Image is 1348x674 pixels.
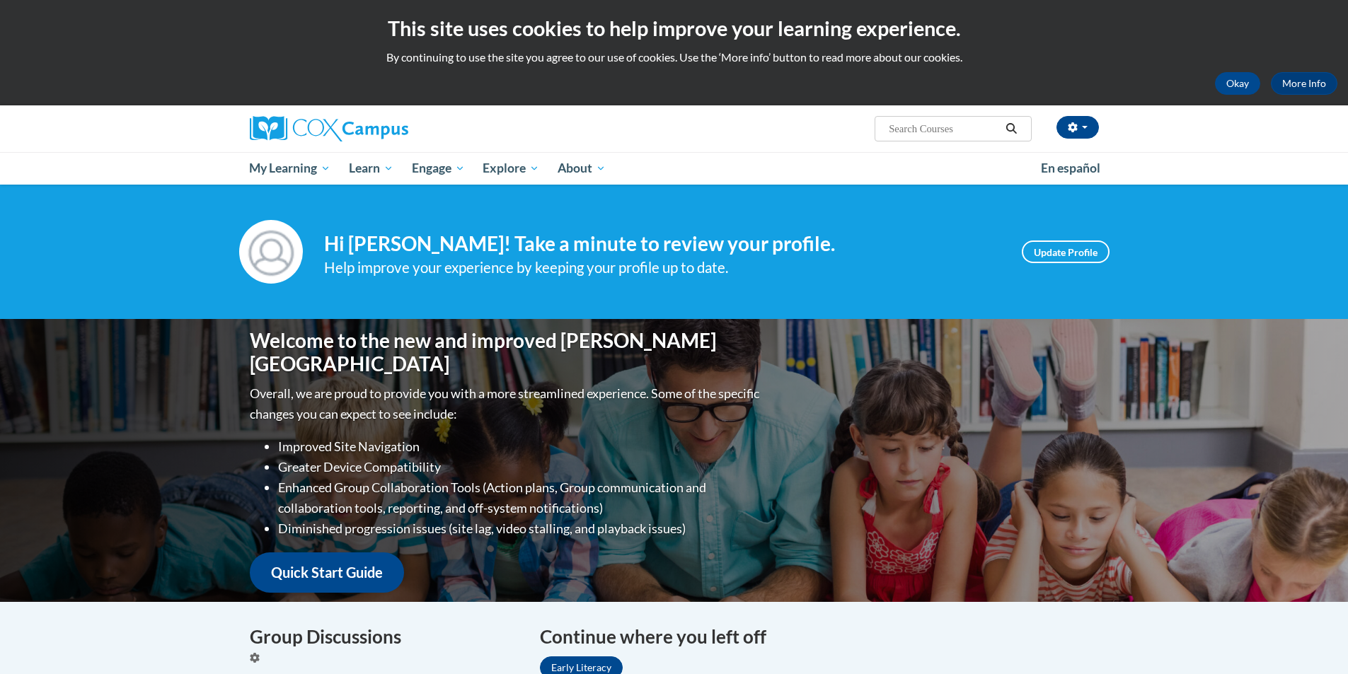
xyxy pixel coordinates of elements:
[1001,120,1022,137] button: Search
[278,518,763,539] li: Diminished progression issues (site lag, video stalling, and playback issues)
[278,457,763,477] li: Greater Device Compatibility
[1022,240,1110,263] a: Update Profile
[540,623,1099,651] h4: Continue where you left off
[887,120,1001,137] input: Search Courses
[324,256,1001,279] div: Help improve your experience by keeping your profile up to date.
[1056,116,1099,139] button: Account Settings
[250,116,408,141] img: Cox Campus
[340,152,403,185] a: Learn
[1032,153,1110,183] a: En español
[403,152,474,185] a: Engage
[324,232,1001,256] h4: Hi [PERSON_NAME]! Take a minute to review your profile.
[1041,161,1100,175] span: En español
[1215,72,1260,95] button: Okay
[250,552,404,593] a: Quick Start Guide
[412,160,465,177] span: Engage
[239,220,303,284] img: Profile Image
[250,116,519,141] a: Cox Campus
[558,160,606,177] span: About
[250,383,763,424] p: Overall, we are proud to provide you with a more streamlined experience. Some of the specific cha...
[229,152,1120,185] div: Main menu
[250,329,763,376] h1: Welcome to the new and improved [PERSON_NAME][GEOGRAPHIC_DATA]
[278,477,763,518] li: Enhanced Group Collaboration Tools (Action plans, Group communication and collaboration tools, re...
[473,152,548,185] a: Explore
[241,152,340,185] a: My Learning
[11,14,1337,42] h2: This site uses cookies to help improve your learning experience.
[548,152,615,185] a: About
[483,160,539,177] span: Explore
[250,623,519,651] h4: Group Discussions
[1271,72,1337,95] a: More Info
[349,160,393,177] span: Learn
[11,50,1337,65] p: By continuing to use the site you agree to our use of cookies. Use the ‘More info’ button to read...
[249,160,330,177] span: My Learning
[278,436,763,457] li: Improved Site Navigation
